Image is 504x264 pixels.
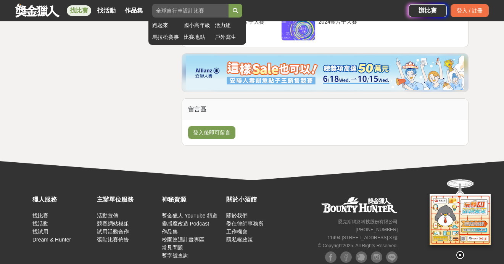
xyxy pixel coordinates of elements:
a: Dream & Hunter [32,237,71,243]
img: Facebook [325,251,337,263]
a: 找活動 [32,221,48,227]
div: 登入 / 註冊 [451,4,489,17]
img: dcc59076-91c0-4acb-9c6b-a1d413182f46.png [186,56,464,90]
a: 辦比賽 [409,4,447,17]
a: 2024金片子大賽 [281,15,369,41]
a: 找試用 [32,229,48,235]
div: 神秘資源 [162,195,222,204]
button: 登入後即可留言 [188,126,235,139]
input: 全球自行車設計比賽 [152,4,229,18]
img: Instagram [371,251,382,263]
a: 作品集 [162,229,178,235]
small: 11494 [STREET_ADDRESS] 3 樓 [327,235,398,240]
a: 活力組 [215,21,242,29]
a: 找比賽 [32,213,48,219]
div: 獵人服務 [32,195,93,204]
a: 隱私權政策 [226,237,253,243]
a: 跑起來 [152,21,180,29]
a: 獎金獵人 YouTube 頻道 [162,213,218,219]
a: 常見問題 [162,245,183,251]
a: 作品集 [122,5,146,16]
img: LINE [386,251,398,263]
a: 找比賽 [67,5,91,16]
a: 委任律師事務所 [226,221,264,227]
a: 關於我們 [226,213,248,219]
a: 獎字號查詢 [162,253,188,259]
img: Plurk [356,251,367,263]
img: Facebook [340,251,352,263]
small: [PHONE_NUMBER] [356,227,398,232]
a: 馬拉松賽事 [152,33,180,41]
a: 靈感魔改造 Podcast [162,221,209,227]
a: 國小高年級 [184,21,211,29]
div: 2025金片子大賽 [225,18,273,32]
a: 找活動 [94,5,119,16]
div: 留言區 [182,99,468,120]
a: 戶外寫生 [215,33,242,41]
a: 校園巡迴計畫專區 [162,237,204,243]
a: 工作機會 [226,229,248,235]
a: 試用活動合作 [97,229,129,235]
a: 張貼比賽佈告 [97,237,129,243]
a: 比賽地點 [184,33,211,41]
div: 主辦單位服務 [97,195,158,204]
a: 競賽網站模組 [97,221,129,227]
a: 活動宣傳 [97,213,118,219]
div: 2024金片子大賽 [319,18,366,32]
small: © Copyright 2025 . All Rights Reserved. [318,243,398,248]
div: 關於小酒館 [226,195,287,204]
small: 恩克斯網路科技股份有限公司 [338,219,398,224]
